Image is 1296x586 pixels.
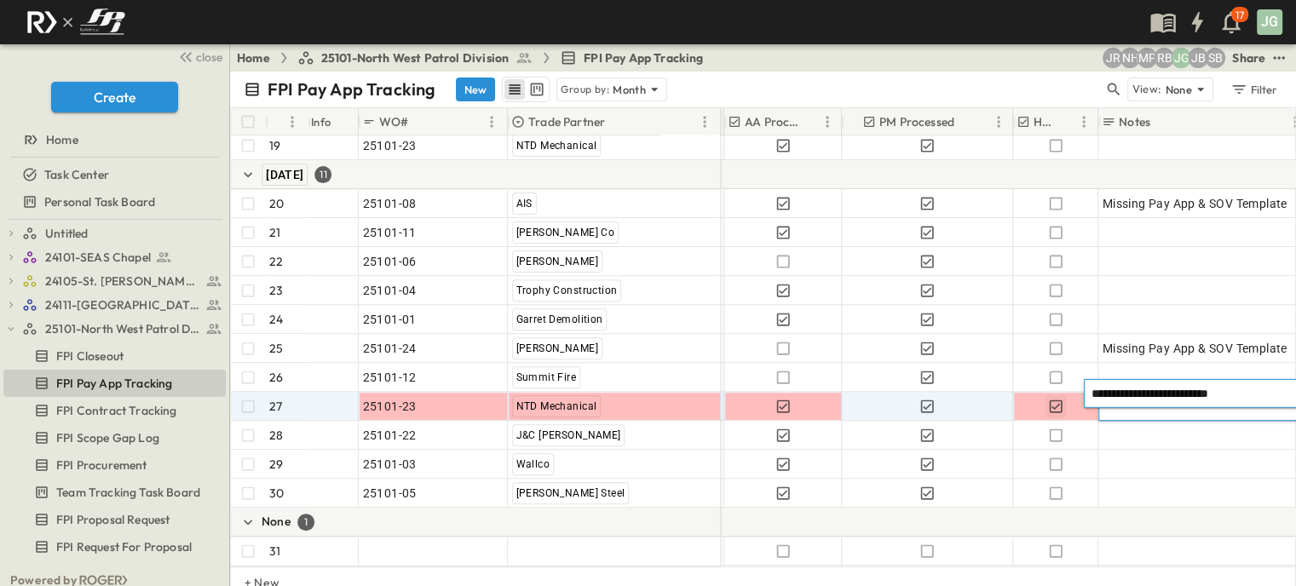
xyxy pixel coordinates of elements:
button: Menu [694,112,715,132]
a: FPI Contract Tracking [3,399,222,422]
div: 1 [297,514,314,531]
nav: breadcrumbs [237,49,714,66]
span: 25101-North West Patrol Division [45,320,201,337]
a: Team Tracking Task Board [3,480,222,504]
a: Home [3,128,222,152]
div: Jeremiah Bailey (jbailey@fpibuilders.com) [1188,48,1208,68]
div: Share [1232,49,1265,66]
span: Untitled [45,225,88,242]
a: 24105-St. Matthew Kitchen Reno [22,269,222,293]
a: Untitled [22,221,222,245]
div: FPI Procurementtest [3,451,226,479]
a: 24111-[GEOGRAPHIC_DATA] [22,293,222,317]
span: FPI Pay App Tracking [584,49,703,66]
div: 24105-St. Matthew Kitchen Renotest [3,267,226,295]
span: 24101-SEAS Chapel [45,249,151,266]
a: FPI Proposal Request [3,508,222,531]
p: 30 [269,485,284,502]
p: 25 [269,340,283,357]
div: 11 [314,166,331,183]
p: 20 [269,195,284,212]
button: Sort [272,112,291,131]
a: Task Center [3,163,222,187]
p: 23 [269,282,283,299]
a: 25101-North West Patrol Division [22,317,222,341]
span: FPI Scope Gap Log [56,429,159,446]
div: FPI Scope Gap Logtest [3,424,226,451]
div: Nila Hutcheson (nhutcheson@fpibuilders.com) [1120,48,1140,68]
span: FPI Request For Proposal [56,538,192,555]
span: close [196,49,222,66]
div: Info [311,98,331,146]
span: [PERSON_NAME] [516,256,598,267]
span: 25101-01 [363,311,417,328]
p: 17 [1236,9,1244,22]
span: FPI Contract Tracking [56,402,177,419]
div: 25101-North West Patrol Divisiontest [3,315,226,342]
span: FPI Procurement [56,457,147,474]
button: Sort [412,112,431,131]
button: Filter [1224,78,1282,101]
span: FPI Pay App Tracking [56,375,172,392]
p: None [262,513,291,530]
p: Month [613,81,646,98]
a: FPI Procurement [3,453,222,477]
span: 25101-11 [363,224,417,241]
div: Filter [1230,80,1278,99]
a: FPI Scope Gap Log [3,426,222,450]
button: JG [1255,8,1284,37]
span: AIS [516,198,533,210]
span: Personal Task Board [44,193,155,210]
div: Team Tracking Task Boardtest [3,479,226,506]
button: Menu [1074,112,1094,132]
div: Josh Gille (jgille@fpibuilders.com) [1171,48,1191,68]
p: 31 [269,543,280,560]
button: Sort [608,112,627,131]
div: Sterling Barnett (sterling@fpibuilders.com) [1205,48,1225,68]
span: Missing Pay App & SOV Template [1103,195,1287,212]
span: Summit Fire [516,371,576,383]
span: Garret Demolition [516,313,603,325]
p: 22 [269,253,283,270]
span: 25101-06 [363,253,417,270]
span: 25101-08 [363,195,417,212]
div: JG [1257,9,1282,35]
span: [PERSON_NAME] Steel [516,487,625,499]
button: New [456,78,495,101]
a: FPI Pay App Tracking [560,49,703,66]
span: [PERSON_NAME] [516,342,598,354]
div: 24101-SEAS Chapeltest [3,244,226,271]
span: Trophy Construction [516,284,618,296]
span: FPI Proposal Request [56,511,170,528]
a: FPI Pay App Tracking [3,371,222,395]
span: 25101-03 [363,456,417,473]
span: 25101-04 [363,282,417,299]
button: test [1269,48,1289,68]
a: Home [237,49,270,66]
span: Wallco [516,458,550,470]
span: NTD Mechanical [516,400,597,412]
div: FPI Proposal Requesttest [3,506,226,533]
p: None [1165,81,1192,98]
p: 29 [269,456,283,473]
span: 25101-12 [363,369,417,386]
a: 25101-North West Patrol Division [297,49,533,66]
span: 25101-23 [363,398,417,415]
p: 28 [269,427,283,444]
div: # [265,108,308,135]
button: Menu [282,112,302,132]
div: Monica Pruteanu (mpruteanu@fpibuilders.com) [1137,48,1157,68]
p: PM Processed [879,113,954,130]
p: Group by: [561,81,609,98]
div: Info [308,108,359,135]
button: close [171,44,226,68]
span: Home [46,131,78,148]
span: 24111-[GEOGRAPHIC_DATA] [45,296,201,313]
div: FPI Closeouttest [3,342,226,370]
a: Personal Task Board [3,190,222,214]
span: FPI Closeout [56,348,124,365]
button: Create [51,82,178,112]
button: Sort [1154,112,1172,131]
p: FPI Pay App Tracking [268,78,435,101]
div: Jayden Ramirez (jramirez@fpibuilders.com) [1103,48,1123,68]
